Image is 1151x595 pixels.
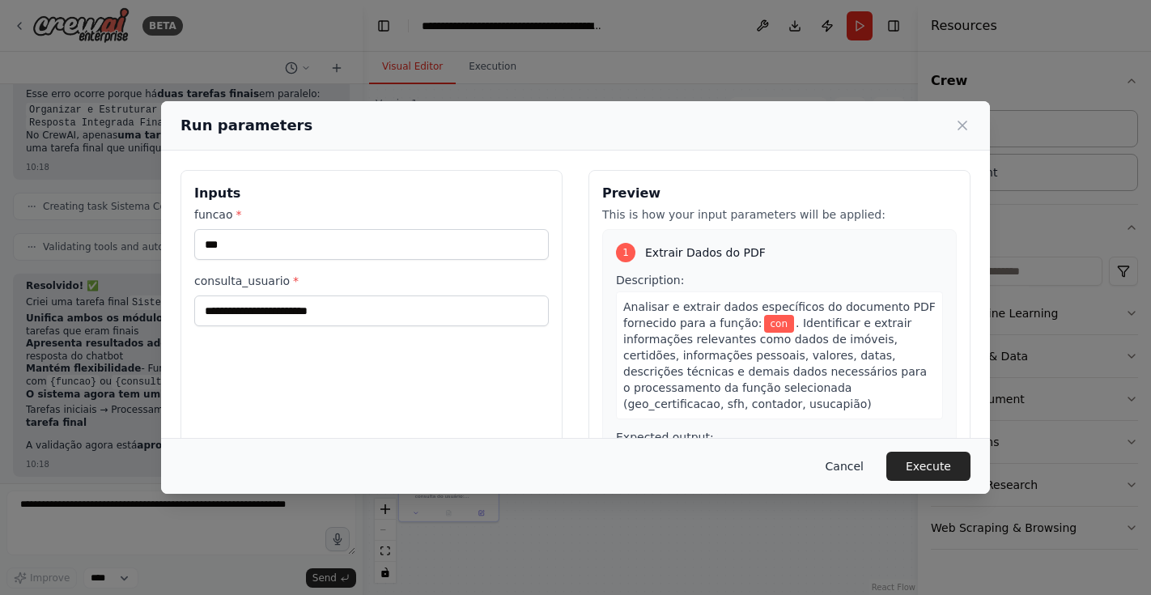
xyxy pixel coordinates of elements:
span: Extrair Dados do PDF [645,244,766,261]
button: Cancel [813,452,877,481]
h3: Inputs [194,184,549,203]
p: This is how your input parameters will be applied: [602,206,957,223]
button: Execute [886,452,970,481]
span: . Identificar e extrair informações relevantes como dados de imóveis, certidões, informações pess... [623,317,927,410]
span: Description: [616,274,684,287]
span: Expected output: [616,431,714,444]
span: Variable: funcao [764,315,795,333]
label: funcao [194,206,549,223]
div: 1 [616,243,635,262]
span: Analisar e extrair dados específicos do documento PDF fornecido para a função: [623,300,936,329]
h2: Run parameters [181,114,312,137]
label: consulta_usuario [194,273,549,289]
h3: Preview [602,184,957,203]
